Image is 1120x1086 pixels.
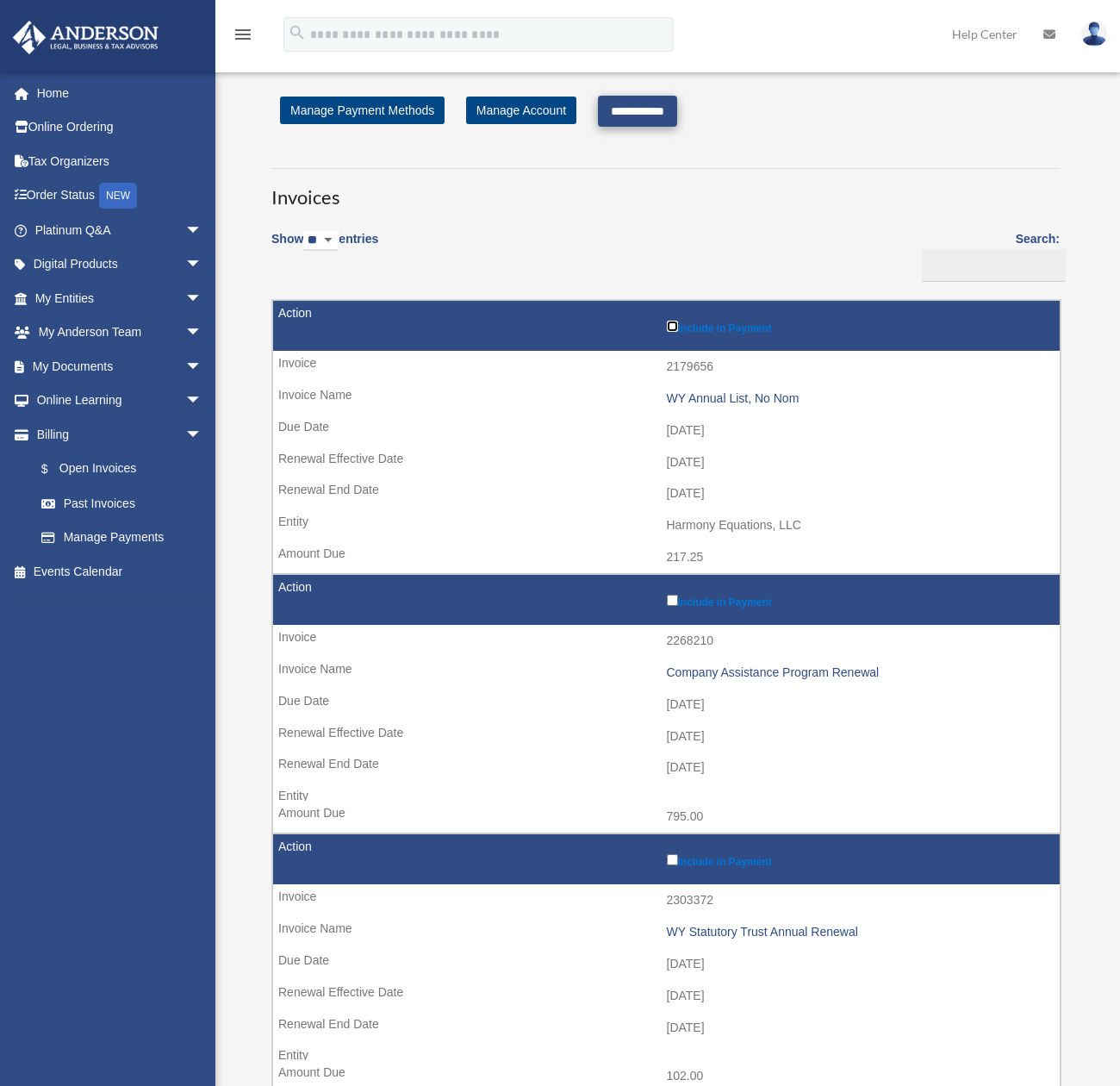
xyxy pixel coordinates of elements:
[51,459,59,480] span: $
[667,665,1052,680] div: Company Assistance Program Renewal
[185,417,220,452] span: arrow_drop_down
[233,24,253,45] i: menu
[273,721,1060,753] td: [DATE]
[271,168,1060,211] h3: Invoices
[12,76,228,110] a: Home
[273,948,1060,981] td: [DATE]
[12,281,228,315] a: My Entitiesarrow_drop_down
[667,391,1052,406] div: WY Annual List, No Nom
[667,317,1052,334] label: Include in Payment
[185,349,220,384] span: arrow_drop_down
[922,249,1066,282] input: Search:
[12,247,228,282] a: Digital Productsarrow_drop_down
[12,417,220,452] a: Billingarrow_drop_down
[273,351,1060,384] td: 2179656
[273,884,1060,917] td: 2303372
[667,321,678,332] input: Include in Payment
[273,1012,1060,1045] td: [DATE]
[273,477,1060,510] td: [DATE]
[916,228,1060,282] label: Search:
[12,384,228,418] a: Online Learningarrow_drop_down
[280,97,445,124] a: Manage Payment Methods
[273,801,1060,833] td: 795.00
[12,213,228,247] a: Platinum Q&Aarrow_drop_down
[667,591,1052,609] label: Include in Payment
[12,178,228,214] a: Order StatusNEW
[185,281,220,316] span: arrow_drop_down
[273,415,1060,447] td: [DATE]
[273,980,1060,1013] td: [DATE]
[273,625,1060,658] td: 2268210
[24,521,220,555] a: Manage Payments
[667,851,1052,868] label: Include in Payment
[667,595,678,606] input: Include in Payment
[667,854,678,865] input: Include in Payment
[271,228,378,268] label: Show entries
[303,231,339,251] select: Showentries
[273,509,1060,542] td: Harmony Equations, LLC
[12,349,228,384] a: My Documentsarrow_drop_down
[288,23,307,42] i: search
[233,30,253,45] a: menu
[273,752,1060,784] td: [DATE]
[12,144,228,178] a: Tax Organizers
[273,541,1060,574] td: 217.25
[8,21,164,54] img: Anderson Advisors Platinum Portal
[24,452,211,487] a: $Open Invoices
[273,446,1060,479] td: [DATE]
[185,384,220,419] span: arrow_drop_down
[24,486,220,521] a: Past Invoices
[185,315,220,351] span: arrow_drop_down
[466,97,576,124] a: Manage Account
[667,925,1052,939] div: WY Statutory Trust Annual Renewal
[1081,22,1107,47] img: User Pic
[12,315,228,350] a: My Anderson Teamarrow_drop_down
[99,183,137,209] div: NEW
[12,110,228,145] a: Online Ordering
[185,213,220,248] span: arrow_drop_down
[273,689,1060,721] td: [DATE]
[185,247,220,283] span: arrow_drop_down
[12,554,228,589] a: Events Calendar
